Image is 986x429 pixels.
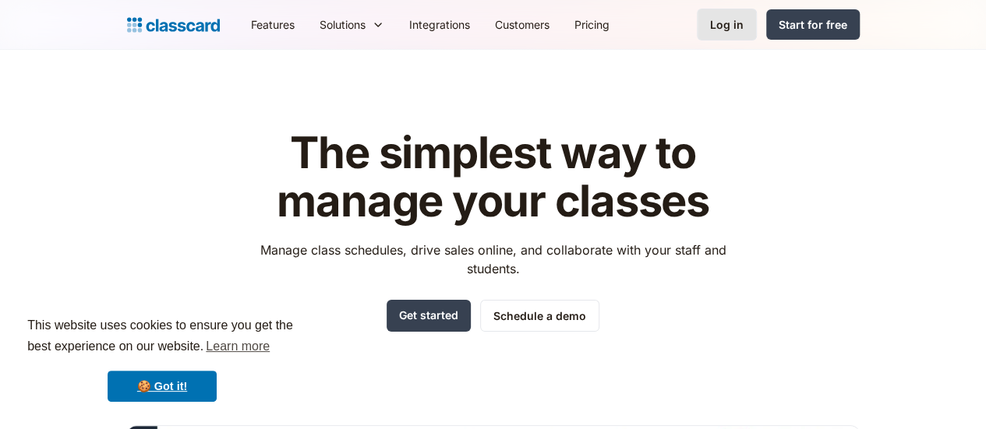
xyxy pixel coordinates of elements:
[246,129,740,225] h1: The simplest way to manage your classes
[27,316,297,358] span: This website uses cookies to ensure you get the best experience on our website.
[397,7,482,42] a: Integrations
[482,7,562,42] a: Customers
[127,14,220,36] a: home
[766,9,860,40] a: Start for free
[779,16,847,33] div: Start for free
[710,16,744,33] div: Log in
[239,7,307,42] a: Features
[387,300,471,332] a: Get started
[12,301,312,417] div: cookieconsent
[697,9,757,40] a: Log in
[320,16,366,33] div: Solutions
[307,7,397,42] div: Solutions
[562,7,622,42] a: Pricing
[480,300,599,332] a: Schedule a demo
[203,335,272,358] a: learn more about cookies
[246,241,740,278] p: Manage class schedules, drive sales online, and collaborate with your staff and students.
[108,371,217,402] a: dismiss cookie message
